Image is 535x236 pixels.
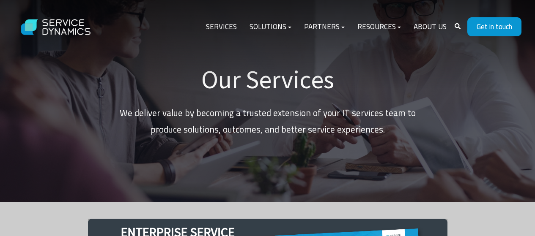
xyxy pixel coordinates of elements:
div: Navigation Menu [200,17,453,37]
a: Partners [298,17,351,37]
a: Services [200,17,243,37]
a: Solutions [243,17,298,37]
img: Service Dynamics Logo - White [14,11,99,43]
h1: Our Services [120,64,416,95]
a: Get in touch [467,17,521,36]
p: We deliver value by becoming a trusted extension of your IT services team to produce solutions, o... [120,105,416,138]
a: Resources [351,17,407,37]
a: About Us [407,17,453,37]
